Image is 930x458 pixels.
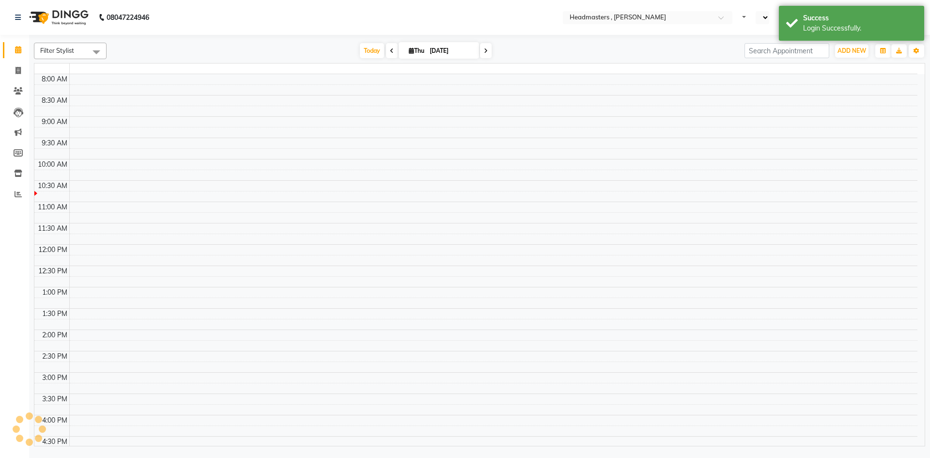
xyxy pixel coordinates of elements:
[36,202,69,212] div: 11:00 AM
[40,74,69,84] div: 8:00 AM
[744,43,829,58] input: Search Appointment
[40,47,74,54] span: Filter Stylist
[36,266,69,276] div: 12:30 PM
[803,13,917,23] div: Success
[40,330,69,340] div: 2:00 PM
[427,44,475,58] input: 2025-09-04
[36,245,69,255] div: 12:00 PM
[25,4,91,31] img: logo
[406,47,427,54] span: Thu
[40,394,69,404] div: 3:30 PM
[40,287,69,298] div: 1:00 PM
[40,351,69,362] div: 2:30 PM
[36,223,69,234] div: 11:30 AM
[40,138,69,148] div: 9:30 AM
[837,47,866,54] span: ADD NEW
[40,415,69,426] div: 4:00 PM
[40,117,69,127] div: 9:00 AM
[40,437,69,447] div: 4:30 PM
[40,309,69,319] div: 1:30 PM
[835,44,868,58] button: ADD NEW
[360,43,384,58] span: Today
[40,373,69,383] div: 3:00 PM
[803,23,917,33] div: Login Successfully.
[107,4,149,31] b: 08047224946
[40,95,69,106] div: 8:30 AM
[36,159,69,170] div: 10:00 AM
[36,181,69,191] div: 10:30 AM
